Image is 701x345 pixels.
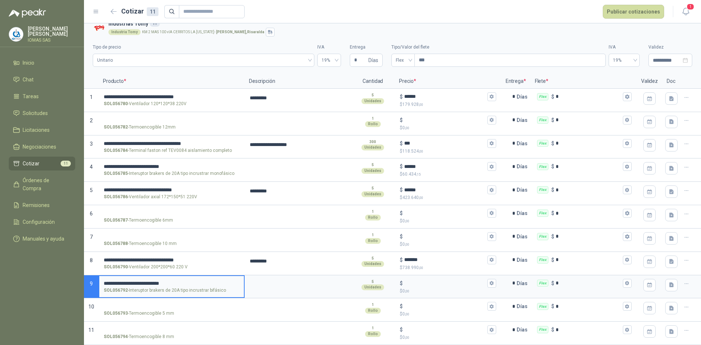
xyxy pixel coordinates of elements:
[637,74,662,89] p: Validez
[487,256,496,264] button: $$738.990,00
[487,209,496,218] button: $$0,00
[104,100,128,107] strong: SOL056780
[537,326,548,333] div: Flex
[551,233,554,241] p: $
[609,44,640,51] label: IVA
[400,218,496,225] p: $
[530,74,637,89] p: Flete
[365,121,381,127] div: Rollo
[537,303,548,310] div: Flex
[61,161,71,166] span: 11
[104,310,128,317] strong: SOL056793
[395,74,501,89] p: Precio
[405,336,409,340] span: ,00
[623,256,632,264] button: Flex $
[104,147,232,154] p: - Terminal faston ref TEV0084 aislamiento completo
[245,74,351,89] p: Descripción
[402,311,409,317] span: 0
[623,116,632,124] button: Flex $
[556,327,621,333] input: Flex $
[104,147,128,154] strong: SOL056784
[404,141,486,146] input: $$118.524,00
[400,194,496,201] p: $
[405,289,409,293] span: ,00
[556,234,621,239] input: Flex $
[400,326,403,334] p: $
[104,164,240,169] input: SOL056785-Interuptor brakers de 20A tipo incrustrar monofásico
[400,334,496,341] p: $
[372,209,374,215] p: 1
[679,5,692,18] button: 1
[405,126,409,130] span: ,00
[405,242,409,246] span: ,00
[97,55,310,66] span: Unitario
[537,186,548,193] div: Flex
[405,312,409,316] span: ,00
[537,210,548,217] div: Flex
[402,102,423,107] span: 179.928
[623,92,632,101] button: Flex $
[216,30,264,34] strong: [PERSON_NAME] , Risaralda
[104,193,197,200] p: - Ventilador axial 172*150*51 220V
[404,164,486,169] input: $$60.434,15
[365,308,381,314] div: Rollo
[402,149,423,154] span: 118.524
[404,211,486,216] input: $$0,00
[404,304,486,309] input: $$0,00
[400,148,496,155] p: $
[322,55,337,66] span: 19%
[556,164,621,169] input: Flex $
[104,264,188,271] p: - Ventilador 200*200*60 220 V
[90,94,93,100] span: 1
[400,209,403,217] p: $
[404,280,486,286] input: $$0,00
[400,139,403,147] p: $
[402,335,409,340] span: 0
[90,164,93,170] span: 4
[104,211,240,216] input: SOL056787-Termoencogible 6mm
[9,56,75,70] a: Inicio
[400,279,403,287] p: $
[104,287,128,294] strong: SOL056792
[147,7,158,16] div: 11
[90,257,93,263] span: 8
[28,38,75,42] p: IOMAS SAS
[487,116,496,124] button: $$0,00
[121,6,158,16] h2: Cotizar
[108,20,689,28] h3: Industrias Tomy
[23,218,55,226] span: Configuración
[400,124,496,131] p: $
[104,118,240,123] input: SOL056782-Termoencogible 12mm
[556,257,621,262] input: Flex $
[402,125,409,130] span: 0
[537,233,548,240] div: Flex
[361,261,384,267] div: Unidades
[93,44,314,51] label: Tipo de precio
[517,206,530,221] p: Días
[372,162,374,168] p: 5
[9,106,75,120] a: Solicitudes
[9,198,75,212] a: Remisiones
[405,219,409,223] span: ,00
[648,44,692,51] label: Validez
[23,160,39,168] span: Cotizar
[556,187,621,193] input: Flex $
[90,187,93,193] span: 5
[517,136,530,151] p: Días
[372,232,374,238] p: 1
[402,265,423,270] span: 738.990
[104,287,226,294] p: - Interuptor brakers de 20A tipo incrustrar bifásico
[361,98,384,104] div: Unidades
[419,149,423,153] span: ,00
[400,311,496,318] p: $
[372,256,374,261] p: 5
[372,116,374,122] p: 1
[537,116,548,124] div: Flex
[517,276,530,291] p: Días
[9,123,75,137] a: Licitaciones
[556,117,621,123] input: Flex $
[551,162,554,170] p: $
[104,281,240,286] input: SOL056792-Interuptor brakers de 20A tipo incrustrar bifásico
[404,257,486,262] input: $$738.990,00
[400,186,403,194] p: $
